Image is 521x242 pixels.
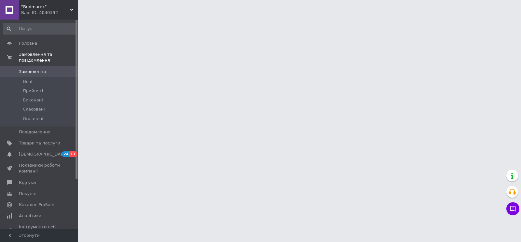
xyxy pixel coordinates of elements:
[19,40,37,46] span: Головна
[19,129,50,135] span: Повідомлення
[23,97,43,103] span: Виконані
[3,23,77,35] input: Пошук
[23,79,32,85] span: Нові
[19,191,36,197] span: Покупці
[23,116,43,122] span: Оплачені
[19,151,67,157] span: [DEMOGRAPHIC_DATA]
[19,52,78,63] span: Замовлення та повідомлення
[19,213,41,219] span: Аналітика
[19,202,54,208] span: Каталог ProSale
[69,151,77,157] span: 11
[19,180,36,186] span: Відгуки
[19,224,60,236] span: Інструменти веб-майстра та SEO
[19,162,60,174] span: Показники роботи компанії
[21,10,78,16] div: Ваш ID: 4040392
[23,88,43,94] span: Прийняті
[21,4,70,10] span: "Budmarek"
[506,202,519,215] button: Чат з покупцем
[23,106,45,112] span: Скасовані
[19,69,46,75] span: Замовлення
[19,140,60,146] span: Товари та послуги
[62,151,69,157] span: 24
